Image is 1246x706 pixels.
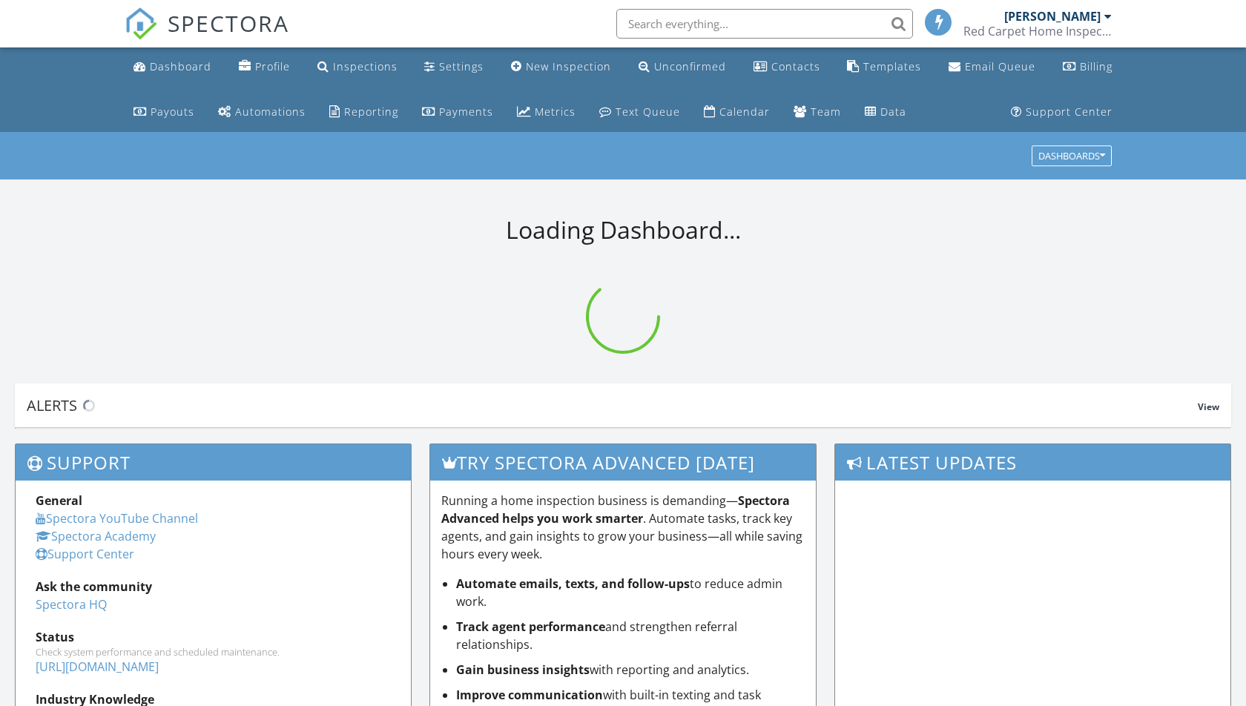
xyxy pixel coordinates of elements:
[36,659,159,675] a: [URL][DOMAIN_NAME]
[128,99,200,126] a: Payouts
[235,105,306,119] div: Automations
[125,7,157,40] img: The Best Home Inspection Software - Spectora
[311,53,403,81] a: Inspections
[36,628,391,646] div: Status
[36,510,198,527] a: Spectora YouTube Channel
[811,105,841,119] div: Team
[1057,53,1118,81] a: Billing
[880,105,906,119] div: Data
[441,492,805,563] p: Running a home inspection business is demanding— . Automate tasks, track key agents, and gain ins...
[748,53,826,81] a: Contacts
[456,662,590,678] strong: Gain business insights
[1032,146,1112,167] button: Dashboards
[1026,105,1112,119] div: Support Center
[1038,151,1105,162] div: Dashboards
[965,59,1035,73] div: Email Queue
[344,105,398,119] div: Reporting
[233,53,296,81] a: Company Profile
[943,53,1041,81] a: Email Queue
[128,53,217,81] a: Dashboard
[456,618,605,635] strong: Track agent performance
[441,492,790,527] strong: Spectora Advanced helps you work smarter
[654,59,726,73] div: Unconfirmed
[36,646,391,658] div: Check system performance and scheduled maintenance.
[323,99,404,126] a: Reporting
[430,444,817,481] h3: Try spectora advanced [DATE]
[212,99,311,126] a: Automations (Basic)
[835,444,1230,481] h3: Latest Updates
[36,596,107,613] a: Spectora HQ
[27,395,1198,415] div: Alerts
[841,53,927,81] a: Templates
[16,444,411,481] h3: Support
[439,59,484,73] div: Settings
[418,53,489,81] a: Settings
[535,105,576,119] div: Metrics
[863,59,921,73] div: Templates
[1198,400,1219,413] span: View
[36,546,134,562] a: Support Center
[771,59,820,73] div: Contacts
[36,578,391,596] div: Ask the community
[859,99,912,126] a: Data
[1080,59,1112,73] div: Billing
[788,99,847,126] a: Team
[151,105,194,119] div: Payouts
[963,24,1112,39] div: Red Carpet Home Inspections
[36,492,82,509] strong: General
[456,575,805,610] li: to reduce admin work.
[333,59,398,73] div: Inspections
[698,99,776,126] a: Calendar
[456,575,690,592] strong: Automate emails, texts, and follow-ups
[526,59,611,73] div: New Inspection
[36,528,156,544] a: Spectora Academy
[456,687,603,703] strong: Improve communication
[616,105,680,119] div: Text Queue
[125,20,289,51] a: SPECTORA
[511,99,581,126] a: Metrics
[456,618,805,653] li: and strengthen referral relationships.
[505,53,617,81] a: New Inspection
[456,661,805,679] li: with reporting and analytics.
[150,59,211,73] div: Dashboard
[416,99,499,126] a: Payments
[719,105,770,119] div: Calendar
[593,99,686,126] a: Text Queue
[439,105,493,119] div: Payments
[633,53,732,81] a: Unconfirmed
[168,7,289,39] span: SPECTORA
[616,9,913,39] input: Search everything...
[1004,9,1101,24] div: [PERSON_NAME]
[255,59,290,73] div: Profile
[1005,99,1118,126] a: Support Center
